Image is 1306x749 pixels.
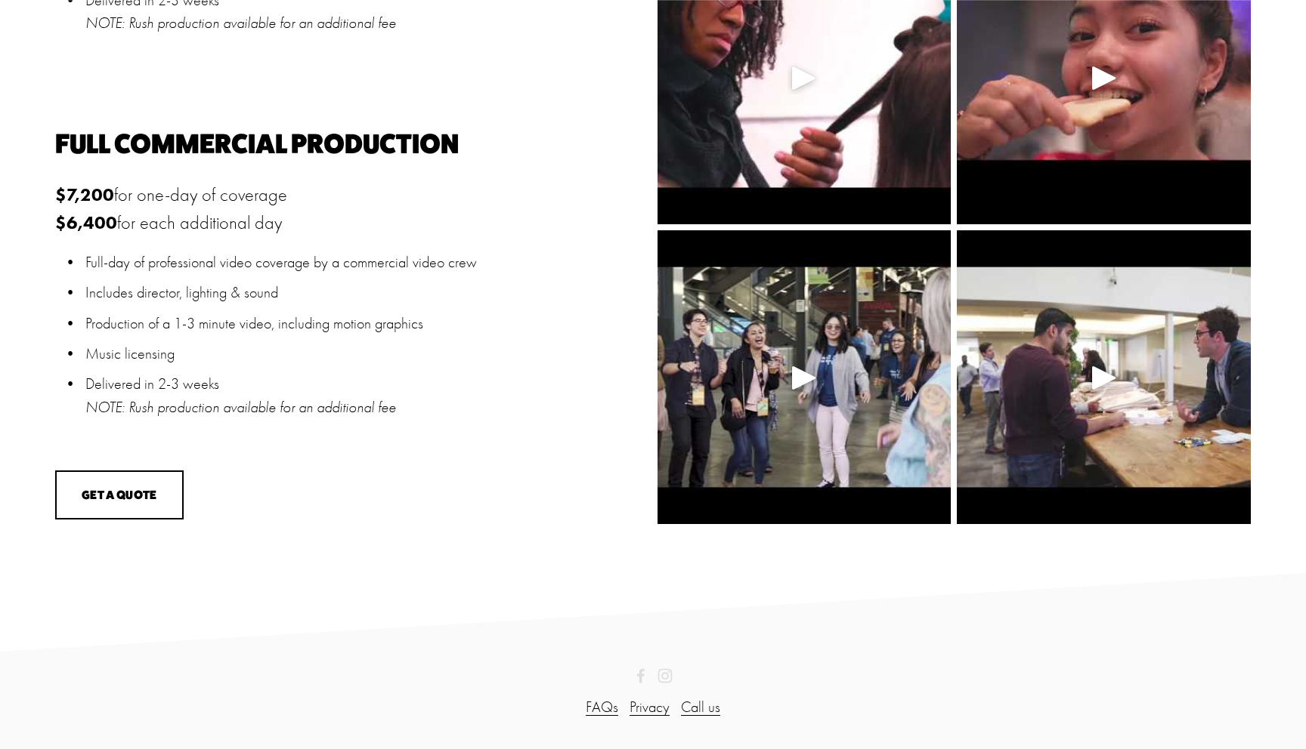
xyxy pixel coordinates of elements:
em: NOTE: Rush production available for an additional fee [85,399,396,416]
p: Production of a 1-3 minute video, including motion graphics [85,313,649,335]
a: Call us [681,696,720,719]
a: FAQs [586,696,618,719]
p: Music licensing [85,343,649,365]
p: Full-day of professional video coverage by a commercial video crew [85,251,649,274]
a: Privacy [630,696,670,719]
h2: FULL Commercial Production [55,131,649,157]
strong: $6,400 [55,211,117,233]
p: for one-day of coverage for each additional day [55,181,649,236]
a: 2 Dudes & A Booth [633,668,648,683]
a: Instagram [658,668,673,683]
button: Get a Quote [55,470,184,519]
p: Includes director, lighting & sound [85,282,649,304]
p: Delivered in 2-3 weeks [85,373,649,418]
strong: $7,200 [55,183,114,205]
em: NOTE: Rush production available for an additional fee [85,14,396,32]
